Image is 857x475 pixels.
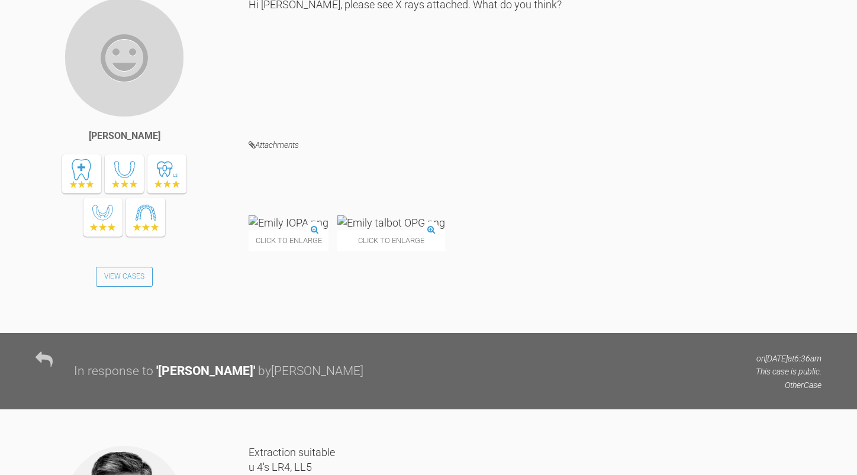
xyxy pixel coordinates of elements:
[756,379,821,392] p: Other Case
[249,138,821,153] h4: Attachments
[258,361,363,382] div: by [PERSON_NAME]
[74,361,153,382] div: In response to
[756,352,821,365] p: on [DATE] at 6:36am
[89,128,160,144] div: [PERSON_NAME]
[337,215,445,230] img: Emily talbot OPG.png
[337,230,445,251] span: Click to enlarge
[96,267,153,287] a: View Cases
[249,215,328,230] img: Emily IOPA.png
[156,361,255,382] div: ' [PERSON_NAME] '
[249,230,328,251] span: Click to enlarge
[756,365,821,378] p: This case is public.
